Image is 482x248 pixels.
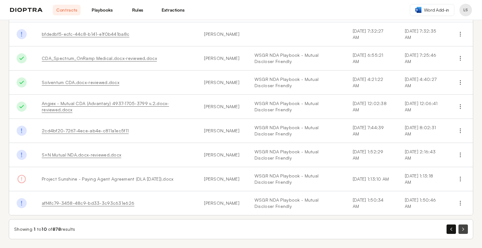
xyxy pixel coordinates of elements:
[458,224,468,234] button: Next
[345,22,397,46] td: [DATE] 7:32:27 AM
[53,5,81,15] a: Contracts
[397,191,448,215] td: [DATE] 1:50:46 AM
[42,31,129,37] a: bfdedbf5-ecfc-44c8-b141-e1f0b441ba8c
[14,226,75,232] div: Showing to of results
[41,226,47,232] span: 10
[17,150,27,160] img: Done
[196,167,247,191] td: [PERSON_NAME]
[424,7,449,13] span: Word Add-in
[254,124,338,137] a: WSGR NDA Playbook - Mutual Discloser Friendly
[17,126,27,136] img: Done
[397,119,448,143] td: [DATE] 8:02:31 AM
[415,7,421,13] img: word
[196,71,247,95] td: [PERSON_NAME]
[459,4,472,16] button: Profile menu
[17,53,27,63] img: Done
[42,101,169,112] a: Angiex - Mutual CDA (Advantary) 4937-1705-3799 v.2.docx-reviewed.docx
[196,22,247,46] td: [PERSON_NAME]
[397,95,448,119] td: [DATE] 12:06:41 AM
[345,119,397,143] td: [DATE] 7:44:39 AM
[254,52,338,65] a: WSGR NDA Playbook - Mutual Discloser Friendly
[196,119,247,143] td: [PERSON_NAME]
[42,152,121,157] a: S+N Mutual NDA.docx-reviewed.docx
[42,55,157,61] a: CDA_Spectrum_OnRamp Medical.docx-reviewed.docx
[410,4,454,16] a: Word Add-in
[88,5,116,15] a: Playbooks
[254,197,338,209] a: WSGR NDA Playbook - Mutual Discloser Friendly
[345,71,397,95] td: [DATE] 4:21:22 AM
[397,143,448,167] td: [DATE] 2:16:43 AM
[196,191,247,215] td: [PERSON_NAME]
[10,8,43,12] img: logo
[196,143,247,167] td: [PERSON_NAME]
[397,46,448,71] td: [DATE] 7:25:46 AM
[196,95,247,119] td: [PERSON_NAME]
[397,22,448,46] td: [DATE] 7:32:35 AM
[17,102,27,112] img: Done
[345,167,397,191] td: [DATE] 1:13:10 AM
[159,5,187,15] a: Extractions
[345,143,397,167] td: [DATE] 1:52:29 AM
[254,173,338,185] a: WSGR NDA Playbook - Mutual Discloser Friendly
[17,29,27,39] img: Done
[52,226,61,232] span: 878
[42,80,119,85] a: Solventum CDA.docx-reviewed.docx
[42,128,129,133] a: 2cd4bf20-7267-4ece-ab4e-c811a1ec5f11
[124,5,152,15] a: Rules
[345,191,397,215] td: [DATE] 1:50:34 AM
[345,46,397,71] td: [DATE] 6:55:21 AM
[17,77,27,87] img: Done
[34,226,35,232] span: 1
[345,95,397,119] td: [DATE] 12:02:38 AM
[447,224,456,234] button: Previous
[42,200,134,206] a: aff4fc79-3458-48c9-bd33-3c93c631e626
[254,76,338,89] a: WSGR NDA Playbook - Mutual Discloser Friendly
[196,46,247,71] td: [PERSON_NAME]
[254,149,338,161] a: WSGR NDA Playbook - Mutual Discloser Friendly
[397,71,448,95] td: [DATE] 4:40:27 AM
[397,167,448,191] td: [DATE] 1:13:18 AM
[17,198,27,208] img: Done
[254,100,338,113] a: WSGR NDA Playbook - Mutual Discloser Friendly
[42,176,174,182] span: Project Sunshine - Paying Agent Agreement (DLA [DATE]).docx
